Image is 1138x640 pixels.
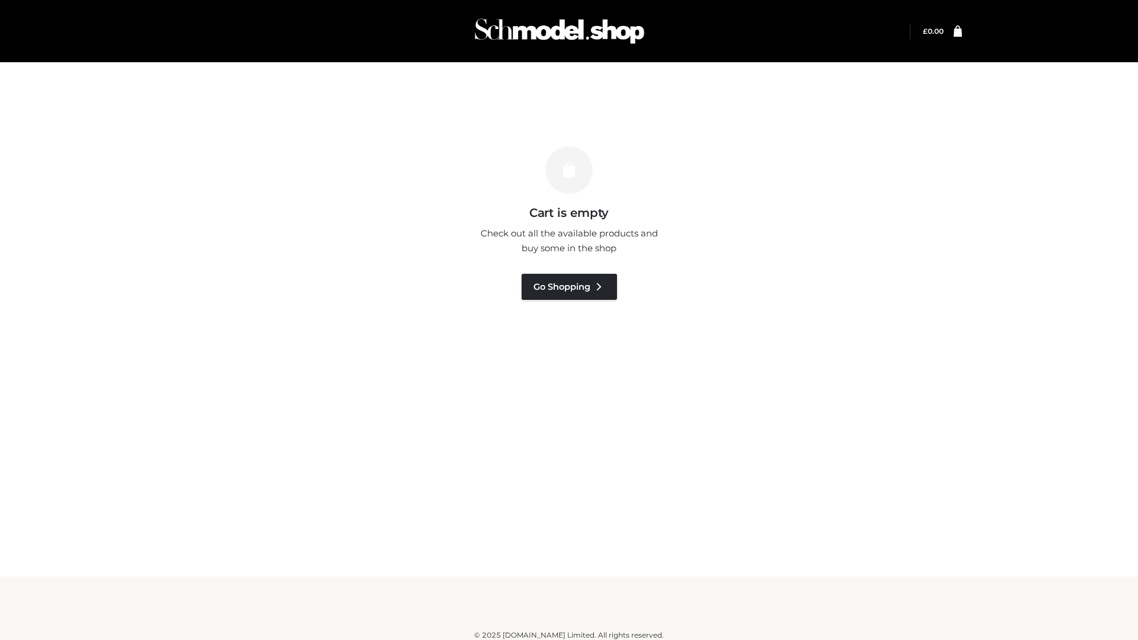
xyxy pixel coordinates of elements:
[203,206,935,220] h3: Cart is empty
[923,27,944,36] a: £0.00
[923,27,944,36] bdi: 0.00
[522,274,617,300] a: Go Shopping
[471,8,648,55] img: Schmodel Admin 964
[923,27,928,36] span: £
[474,226,664,256] p: Check out all the available products and buy some in the shop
